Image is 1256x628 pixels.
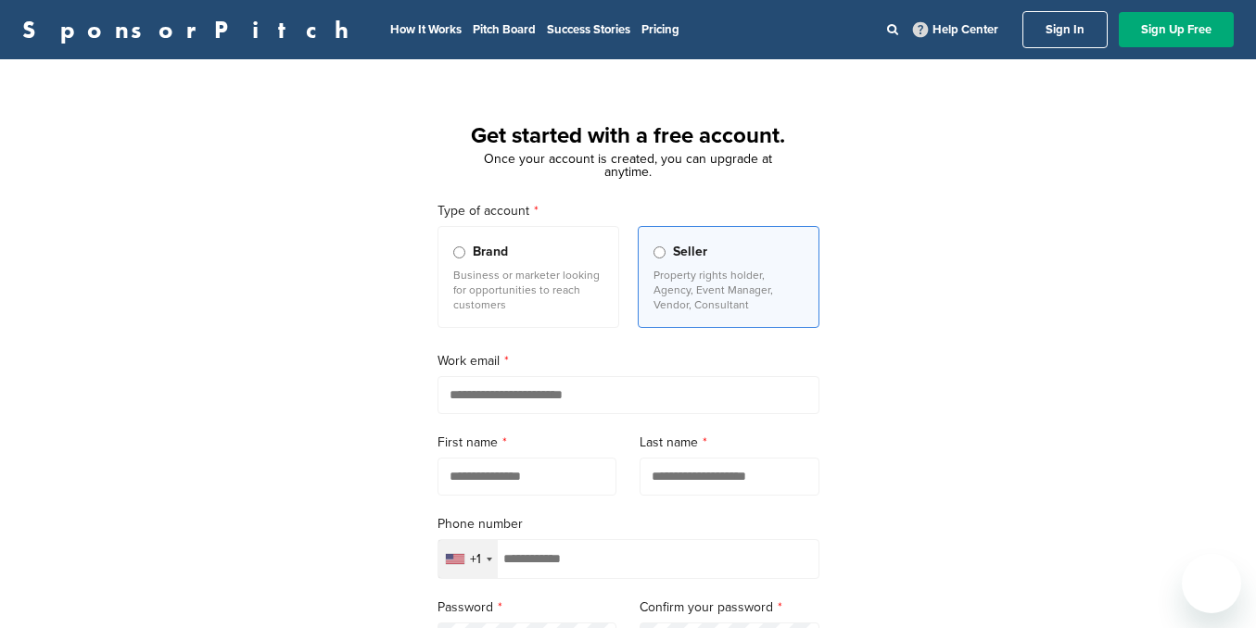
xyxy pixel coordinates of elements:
a: Sign In [1022,11,1108,48]
label: First name [438,433,617,453]
div: Selected country [438,540,498,578]
label: Phone number [438,514,819,534]
span: Seller [673,242,707,262]
a: How It Works [390,22,462,37]
div: +1 [470,553,481,566]
a: Success Stories [547,22,630,37]
label: Work email [438,351,819,371]
a: Sign Up Free [1119,12,1234,47]
input: Seller Property rights holder, Agency, Event Manager, Vendor, Consultant [653,246,666,258]
span: Brand [473,242,508,262]
label: Password [438,597,617,618]
label: Type of account [438,201,819,221]
a: Help Center [909,19,1002,41]
iframe: Button to launch messaging window [1182,554,1241,613]
a: Pricing [641,22,679,37]
p: Business or marketer looking for opportunities to reach customers [453,268,603,312]
span: Once your account is created, you can upgrade at anytime. [484,151,772,180]
a: Pitch Board [473,22,536,37]
input: Brand Business or marketer looking for opportunities to reach customers [453,246,465,258]
p: Property rights holder, Agency, Event Manager, Vendor, Consultant [653,268,804,312]
label: Last name [640,433,819,453]
h1: Get started with a free account. [415,119,842,153]
a: SponsorPitch [22,18,361,42]
label: Confirm your password [640,597,819,618]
